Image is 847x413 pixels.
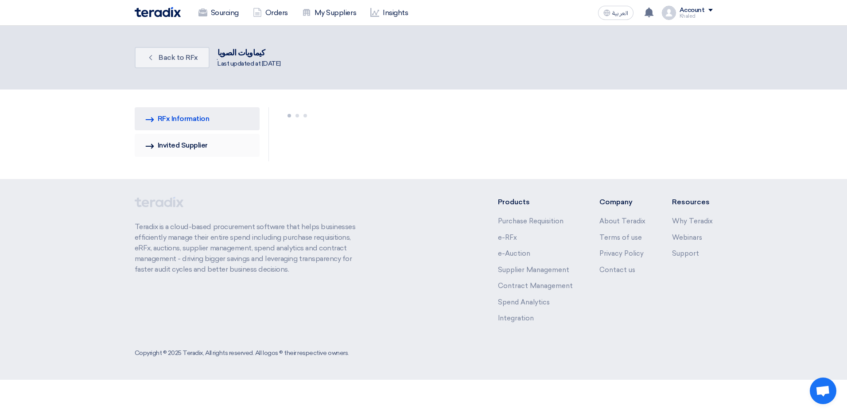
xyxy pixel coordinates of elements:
[599,249,644,257] a: Privacy Policy
[191,3,246,23] a: Sourcing
[498,314,534,322] a: Integration
[672,249,699,257] a: Support
[498,298,550,306] a: Spend Analytics
[218,47,280,59] div: كيماويات الصويا
[810,378,836,404] a: Open chat
[135,107,260,130] a: RFx Information
[680,14,713,19] div: Khaled
[135,7,181,17] img: Teradix logo
[159,53,198,62] span: Back to RFx
[599,217,645,225] a: About Teradix
[135,47,210,68] a: Back to RFx
[662,6,676,20] img: profile_test.png
[612,10,628,16] span: العربية
[363,3,415,23] a: Insights
[599,197,645,207] li: Company
[218,59,280,68] div: Last updated at [DATE]
[135,134,260,157] a: Invited Supplier
[672,197,713,207] li: Resources
[498,217,563,225] a: Purchase Requisition
[599,234,642,242] a: Terms of use
[295,3,363,23] a: My Suppliers
[498,234,517,242] a: e-RFx
[498,197,573,207] li: Products
[680,7,705,14] div: Account
[498,266,569,274] a: Supplier Management
[246,3,295,23] a: Orders
[598,6,633,20] button: العربية
[135,348,349,358] div: Copyright © 2025 Teradix, All rights reserved. All logos © their respective owners.
[599,266,635,274] a: Contact us
[672,234,702,242] a: Webinars
[672,217,713,225] a: Why Teradix
[135,43,713,72] div: .
[135,222,366,275] p: Teradix is a cloud-based procurement software that helps businesses efficiently manage their enti...
[498,249,530,257] a: e-Auction
[498,282,573,290] a: Contract Management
